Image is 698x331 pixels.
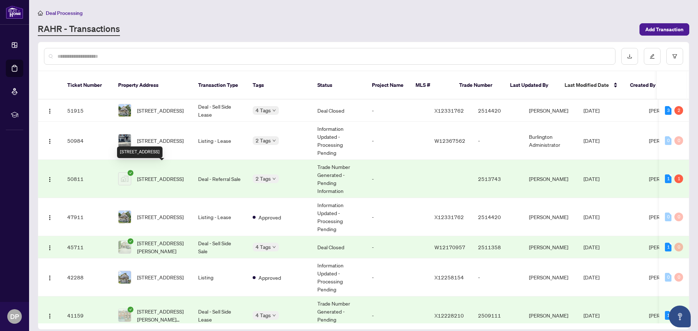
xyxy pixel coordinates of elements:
[192,198,247,236] td: Listing - Lease
[583,175,599,182] span: [DATE]
[649,175,688,182] span: [PERSON_NAME]
[47,245,53,251] img: Logo
[665,273,671,282] div: 0
[46,10,83,16] span: Deal Processing
[523,236,578,258] td: [PERSON_NAME]
[621,48,638,65] button: download
[366,100,429,122] td: -
[639,23,689,36] button: Add Transaction
[583,244,599,250] span: [DATE]
[434,214,464,220] span: X12331762
[665,213,671,221] div: 0
[44,310,56,321] button: Logo
[128,170,133,176] span: check-circle
[650,54,655,59] span: edit
[472,122,523,160] td: -
[137,273,184,281] span: [STREET_ADDRESS]
[272,109,276,112] span: down
[453,71,504,100] th: Trade Number
[666,48,683,65] button: filter
[565,81,609,89] span: Last Modified Date
[649,137,688,144] span: [PERSON_NAME]
[523,122,578,160] td: Burlington Administrator
[117,146,163,158] div: [STREET_ADDRESS]
[137,137,184,145] span: [STREET_ADDRESS]
[119,104,131,117] img: thumbnail-img
[649,274,688,280] span: [PERSON_NAME]
[434,274,464,280] span: X12258154
[112,71,192,100] th: Property Address
[61,122,112,160] td: 50984
[47,215,53,221] img: Logo
[523,160,578,198] td: [PERSON_NAME]
[61,160,112,198] td: 50811
[61,100,112,122] td: 51915
[44,135,56,146] button: Logo
[312,258,366,296] td: Information Updated - Processing Pending
[669,306,691,327] button: Open asap
[366,198,429,236] td: -
[312,100,366,122] td: Deal Closed
[674,273,683,282] div: 0
[472,236,523,258] td: 2511358
[44,271,56,283] button: Logo
[247,71,312,100] th: Tags
[312,71,366,100] th: Status
[192,100,247,122] td: Deal - Sell Side Lease
[665,136,671,145] div: 0
[649,214,688,220] span: [PERSON_NAME]
[665,243,671,251] div: 1
[665,311,671,320] div: 1
[649,244,688,250] span: [PERSON_NAME]
[119,134,131,147] img: thumbnail-img
[61,258,112,296] td: 42288
[137,239,186,255] span: [STREET_ADDRESS][PERSON_NAME]
[523,100,578,122] td: [PERSON_NAME]
[137,307,186,323] span: [STREET_ADDRESS][PERSON_NAME][PERSON_NAME]
[472,258,523,296] td: -
[434,312,464,319] span: X12228210
[583,312,599,319] span: [DATE]
[61,198,112,236] td: 47911
[674,213,683,221] div: 0
[6,5,23,19] img: logo
[583,137,599,144] span: [DATE]
[258,274,281,282] span: Approved
[44,241,56,253] button: Logo
[434,137,465,144] span: W12367562
[258,213,281,221] span: Approved
[434,244,465,250] span: W12170957
[366,122,429,160] td: -
[119,173,131,185] img: thumbnail-img
[192,71,247,100] th: Transaction Type
[119,309,131,322] img: thumbnail-img
[272,314,276,317] span: down
[256,106,271,114] span: 4 Tags
[272,139,276,142] span: down
[434,107,464,114] span: X12331762
[312,160,366,198] td: Trade Number Generated - Pending Information
[674,174,683,183] div: 1
[38,23,120,36] a: RAHR - Transactions
[47,275,53,281] img: Logo
[523,258,578,296] td: [PERSON_NAME]
[472,198,523,236] td: 2514420
[366,71,410,100] th: Project Name
[192,160,247,198] td: Deal - Referral Sale
[192,236,247,258] td: Deal - Sell Side Sale
[645,24,683,35] span: Add Transaction
[38,11,43,16] span: home
[583,214,599,220] span: [DATE]
[674,136,683,145] div: 0
[119,241,131,253] img: thumbnail-img
[559,71,624,100] th: Last Modified Date
[649,312,688,319] span: [PERSON_NAME]
[272,177,276,181] span: down
[624,71,668,100] th: Created By
[256,136,271,145] span: 2 Tags
[366,258,429,296] td: -
[627,54,632,59] span: download
[472,100,523,122] td: 2514420
[44,173,56,185] button: Logo
[272,245,276,249] span: down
